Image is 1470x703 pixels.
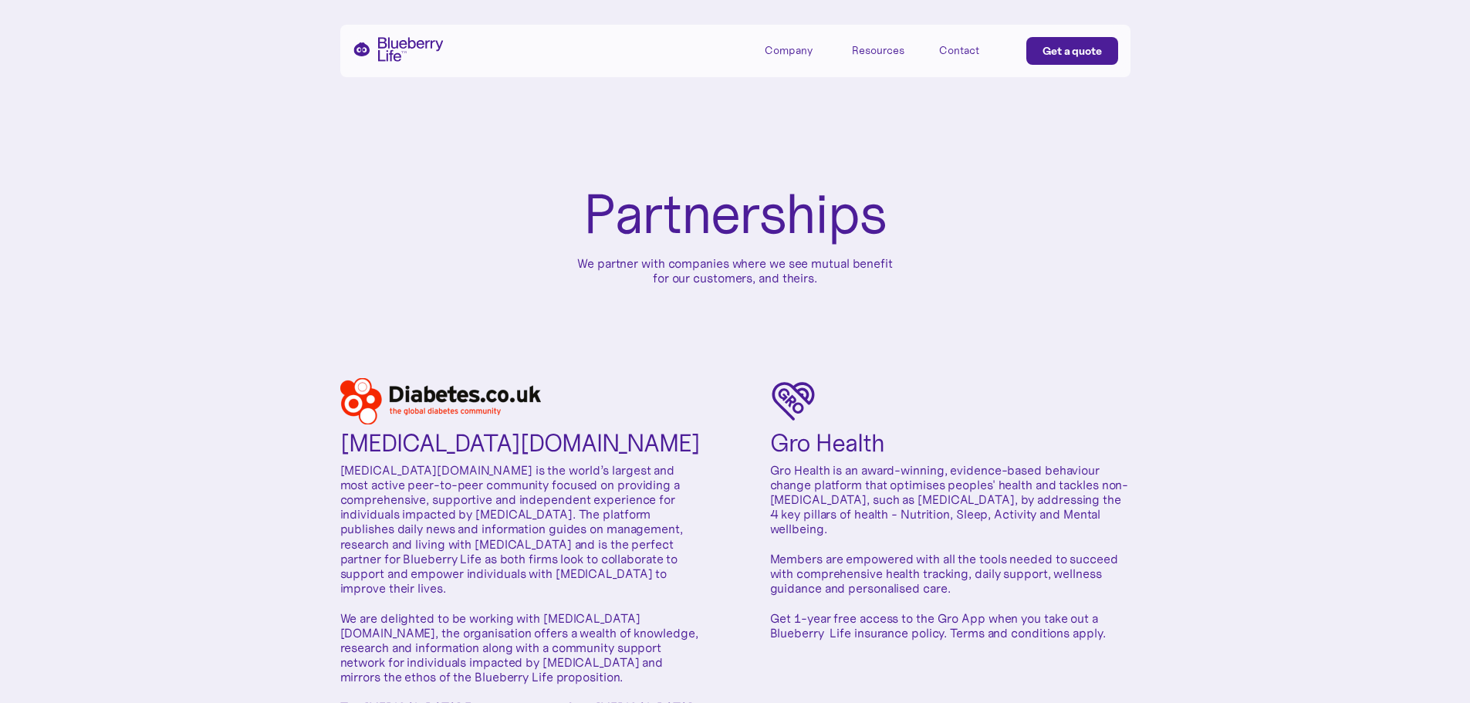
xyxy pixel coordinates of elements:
[583,185,887,244] h1: Partnerships
[770,431,884,457] h2: Gro Health
[1026,37,1118,65] a: Get a quote
[573,256,897,286] p: We partner with companies where we see mutual benefit for our customers, and theirs.
[852,44,904,57] div: Resources
[852,37,921,63] div: Resources
[353,37,444,62] a: home
[765,44,813,57] div: Company
[1043,43,1102,59] div: Get a quote
[765,37,834,63] div: Company
[939,44,979,57] div: Contact
[340,431,700,457] h2: [MEDICAL_DATA][DOMAIN_NAME]
[770,463,1130,640] p: Gro Health is an award-winning, evidence-based behaviour change platform that optimises peoples' ...
[939,37,1009,63] a: Contact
